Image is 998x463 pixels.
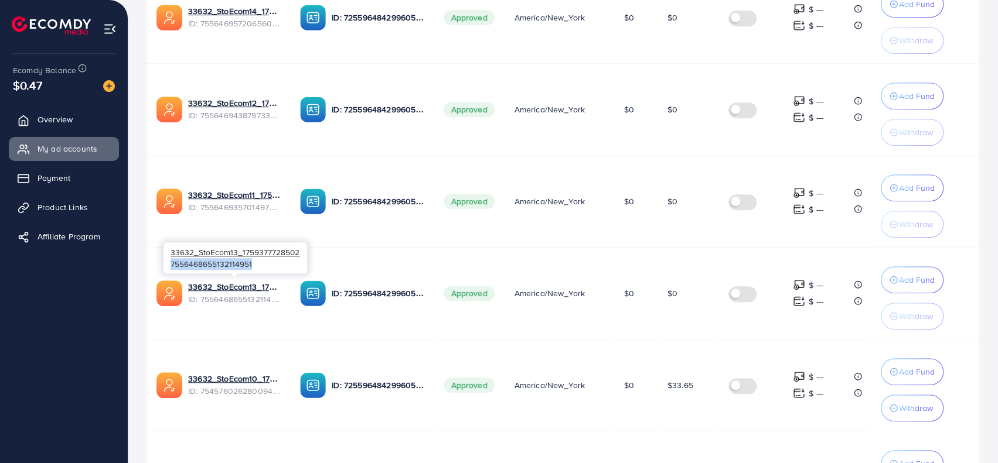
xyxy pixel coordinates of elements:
[793,3,805,15] img: top-up amount
[624,12,633,23] span: $0
[9,108,119,131] a: Overview
[899,365,935,379] p: Add Fund
[332,102,425,116] p: ID: 7255964842996056065
[188,293,281,305] span: ID: 7556468655132114951
[514,12,585,23] span: America/New_York
[667,379,693,391] span: $33.65
[809,111,823,125] p: $ ---
[188,18,281,29] span: ID: 7556469572065607696
[103,22,117,36] img: menu
[899,125,933,139] p: Withdraw
[332,11,425,25] p: ID: 7255964842996056065
[156,280,182,306] img: ic-ads-acc.e4c84228.svg
[332,378,425,392] p: ID: 7255964842996056065
[793,95,805,107] img: top-up amount
[300,97,326,122] img: ic-ba-acc.ded83a64.svg
[188,281,281,293] a: 33632_StoEcom13_1759377728502
[809,294,823,308] p: $ ---
[624,287,633,299] span: $0
[793,187,805,199] img: top-up amount
[300,280,326,306] img: ic-ba-acc.ded83a64.svg
[188,109,281,121] span: ID: 7556469438797332496
[188,373,281,385] a: 33632_StoEcom10_1756884312947
[809,19,823,33] p: $ ---
[809,94,823,108] p: $ ---
[899,33,933,47] p: Withdraw
[188,5,281,29] div: <span class='underline'>33632_StoEcom14_1759377763347</span></br>7556469572065607696
[9,166,119,190] a: Payment
[13,64,76,76] span: Ecomdy Balance
[881,266,943,293] button: Add Fund
[188,201,281,213] span: ID: 7556469357014974465
[164,242,307,273] div: 7556468655132114951
[38,114,73,125] span: Overview
[809,203,823,217] p: $ ---
[809,2,823,16] p: $ ---
[667,104,677,115] span: $0
[12,16,91,35] img: logo
[793,203,805,215] img: top-up amount
[156,5,182,30] img: ic-ads-acc.e4c84228.svg
[793,295,805,307] img: top-up amount
[444,286,494,301] span: Approved
[793,111,805,124] img: top-up amount
[514,104,585,115] span: America/New_York
[881,211,943,238] button: Withdraw
[667,287,677,299] span: $0
[793,371,805,383] img: top-up amount
[881,358,943,385] button: Add Fund
[38,231,100,242] span: Affiliate Program
[300,188,326,214] img: ic-ba-acc.ded83a64.svg
[188,189,281,201] a: 33632_StoEcom11_1759377651074
[171,246,299,258] span: 33632_StoEcom13_1759377728502
[188,385,281,397] span: ID: 7545760262800949256
[809,186,823,200] p: $ ---
[444,102,494,117] span: Approved
[38,143,97,155] span: My ad accounts
[667,12,677,23] span: $0
[188,97,281,121] div: <span class='underline'>33632_StoEcom12_1759377691437</span></br>7556469438797332496
[188,189,281,213] div: <span class='underline'>33632_StoEcom11_1759377651074</span></br>7556469357014974465
[156,97,182,122] img: ic-ads-acc.e4c84228.svg
[881,395,943,421] button: Withdraw
[38,201,88,213] span: Product Links
[899,273,935,287] p: Add Fund
[514,287,585,299] span: America/New_York
[624,379,633,391] span: $0
[444,194,494,209] span: Approved
[809,278,823,292] p: $ ---
[899,217,933,231] p: Withdraw
[9,196,119,219] a: Product Links
[156,188,182,214] img: ic-ads-acc.e4c84228.svg
[444,10,494,25] span: Approved
[624,104,633,115] span: $0
[899,309,933,323] p: Withdraw
[881,174,943,201] button: Add Fund
[188,373,281,397] div: <span class='underline'>33632_StoEcom10_1756884312947</span></br>7545760262800949256
[103,80,115,92] img: image
[300,372,326,398] img: ic-ba-acc.ded83a64.svg
[793,19,805,32] img: top-up amount
[881,83,943,109] button: Add Fund
[899,89,935,103] p: Add Fund
[899,181,935,195] p: Add Fund
[881,303,943,330] button: Withdraw
[899,401,933,415] p: Withdraw
[948,410,989,454] iframe: Chat
[624,196,633,207] span: $0
[300,5,326,30] img: ic-ba-acc.ded83a64.svg
[881,119,943,146] button: Withdraw
[9,225,119,248] a: Affiliate Program
[332,194,425,208] p: ID: 7255964842996056065
[793,279,805,291] img: top-up amount
[332,286,425,300] p: ID: 7255964842996056065
[188,5,281,17] a: 33632_StoEcom14_1759377763347
[156,372,182,398] img: ic-ads-acc.e4c84228.svg
[881,27,943,54] button: Withdraw
[188,97,281,109] a: 33632_StoEcom12_1759377691437
[809,386,823,400] p: $ ---
[444,378,494,393] span: Approved
[38,172,70,184] span: Payment
[809,370,823,384] p: $ ---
